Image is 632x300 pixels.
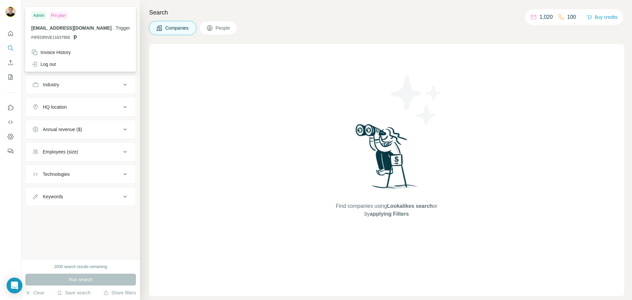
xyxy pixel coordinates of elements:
[31,25,112,31] span: [EMAIL_ADDRESS][DOMAIN_NAME]
[43,193,63,200] div: Keywords
[103,289,136,296] button: Share filters
[5,102,16,114] button: Use Surfe on LinkedIn
[116,25,130,31] span: Trigger
[31,12,46,19] div: Admin
[387,203,433,209] span: Lookalikes search
[54,264,107,270] div: 2000 search results remaining
[31,49,71,56] div: Invoice History
[5,57,16,68] button: Enrich CSV
[25,6,46,12] div: New search
[387,70,446,130] img: Surfe Illustration - Stars
[26,77,136,93] button: Industry
[5,7,16,17] img: Avatar
[43,104,67,110] div: HQ location
[5,42,16,54] button: Search
[7,278,22,293] div: Open Intercom Messenger
[115,4,140,14] button: Hide
[26,122,136,137] button: Annual revenue ($)
[57,289,91,296] button: Save search
[31,61,56,68] div: Log out
[43,171,70,177] div: Technologies
[5,71,16,83] button: My lists
[26,166,136,182] button: Technologies
[165,25,189,31] span: Companies
[49,12,68,19] div: Pro plan
[25,289,44,296] button: Clear
[26,99,136,115] button: HQ location
[26,144,136,160] button: Employees (size)
[5,145,16,157] button: Feedback
[540,13,553,21] p: 1,020
[5,116,16,128] button: Use Surfe API
[5,28,16,40] button: Quick start
[149,8,624,17] h4: Search
[353,122,421,196] img: Surfe Illustration - Woman searching with binoculars
[31,35,70,41] span: PIPEDRIVE11637958
[587,13,618,22] button: Buy credits
[334,202,439,218] span: Find companies using or by
[370,211,409,217] span: applying Filters
[567,13,576,21] p: 100
[113,25,114,31] span: .
[216,25,231,31] span: People
[26,189,136,205] button: Keywords
[43,81,59,88] div: Industry
[43,126,82,133] div: Annual revenue ($)
[43,149,78,155] div: Employees (size)
[5,131,16,143] button: Dashboard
